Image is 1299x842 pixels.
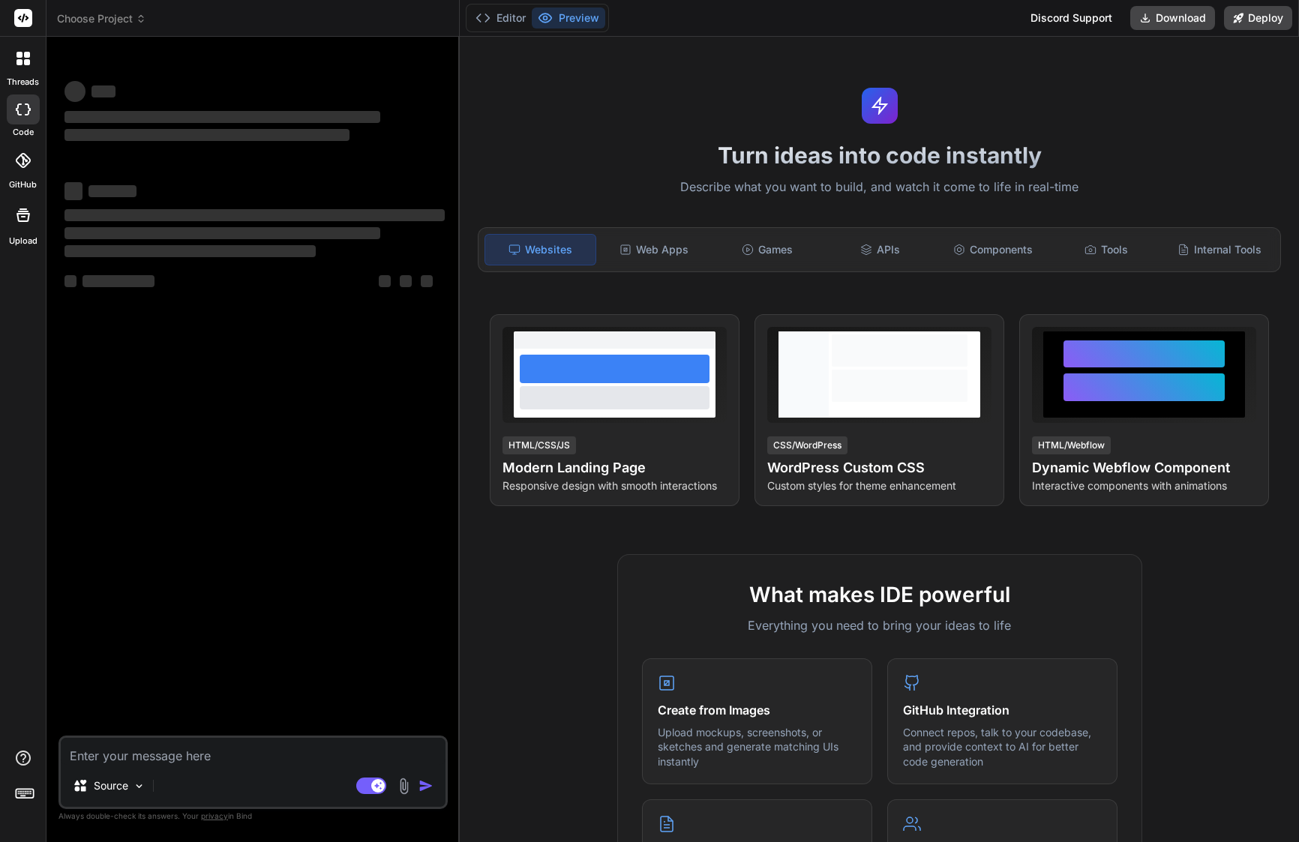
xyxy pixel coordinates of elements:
[532,7,605,28] button: Preview
[64,275,76,287] span: ‌
[88,185,136,197] span: ‌
[712,234,823,265] div: Games
[825,234,935,265] div: APIs
[64,182,82,200] span: ‌
[502,478,727,493] p: Responsive design with smooth interactions
[642,616,1117,634] p: Everything you need to bring your ideas to life
[7,76,39,88] label: threads
[64,245,316,257] span: ‌
[502,457,727,478] h4: Modern Landing Page
[94,778,128,793] p: Source
[767,457,991,478] h4: WordPress Custom CSS
[1032,436,1111,454] div: HTML/Webflow
[395,778,412,795] img: attachment
[9,235,37,247] label: Upload
[484,234,596,265] div: Websites
[13,126,34,139] label: code
[1032,457,1256,478] h4: Dynamic Webflow Component
[903,701,1102,719] h4: GitHub Integration
[64,129,349,141] span: ‌
[418,778,433,793] img: icon
[469,7,532,28] button: Editor
[57,11,146,26] span: Choose Project
[903,725,1102,769] p: Connect repos, talk to your codebase, and provide context to AI for better code generation
[201,811,228,820] span: privacy
[767,436,847,454] div: CSS/WordPress
[64,81,85,102] span: ‌
[469,178,1290,197] p: Describe what you want to build, and watch it come to life in real-time
[82,275,154,287] span: ‌
[642,579,1117,610] h2: What makes IDE powerful
[767,478,991,493] p: Custom styles for theme enhancement
[133,780,145,793] img: Pick Models
[938,234,1048,265] div: Components
[64,227,380,239] span: ‌
[599,234,709,265] div: Web Apps
[469,142,1290,169] h1: Turn ideas into code instantly
[1051,234,1162,265] div: Tools
[1021,6,1121,30] div: Discord Support
[9,178,37,191] label: GitHub
[64,111,380,123] span: ‌
[658,701,856,719] h4: Create from Images
[421,275,433,287] span: ‌
[400,275,412,287] span: ‌
[1224,6,1292,30] button: Deploy
[502,436,576,454] div: HTML/CSS/JS
[1164,234,1274,265] div: Internal Tools
[1032,478,1256,493] p: Interactive components with animations
[58,809,448,823] p: Always double-check its answers. Your in Bind
[1130,6,1215,30] button: Download
[658,725,856,769] p: Upload mockups, screenshots, or sketches and generate matching UIs instantly
[64,209,445,221] span: ‌
[91,85,115,97] span: ‌
[379,275,391,287] span: ‌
